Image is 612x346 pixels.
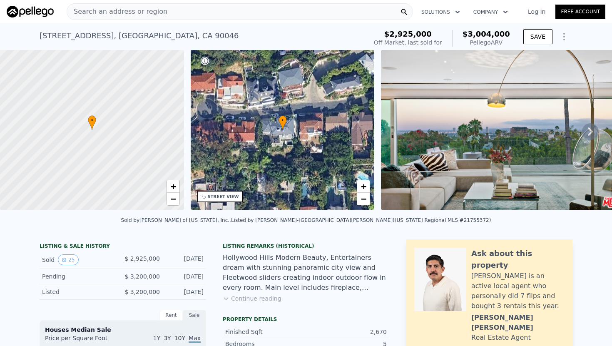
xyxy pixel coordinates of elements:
[183,310,206,321] div: Sale
[167,272,204,281] div: [DATE]
[471,313,564,333] div: [PERSON_NAME] [PERSON_NAME]
[556,28,572,45] button: Show Options
[124,273,160,280] span: $ 3,200,000
[67,7,167,17] span: Search an address or region
[167,288,204,296] div: [DATE]
[357,180,370,193] a: Zoom in
[361,194,366,204] span: −
[361,181,366,192] span: +
[306,328,387,336] div: 2,670
[374,38,442,47] div: Off Market, last sold for
[170,194,176,204] span: −
[42,272,116,281] div: Pending
[223,316,389,323] div: Property details
[471,333,531,343] div: Real Estate Agent
[208,194,239,200] div: STREET VIEW
[88,115,96,130] div: •
[523,29,552,44] button: SAVE
[159,310,183,321] div: Rent
[42,288,116,296] div: Listed
[384,30,432,38] span: $2,925,000
[189,335,201,343] span: Max
[467,5,515,20] button: Company
[7,6,54,17] img: Pellego
[279,115,287,130] div: •
[42,254,116,265] div: Sold
[174,335,185,341] span: 10Y
[167,180,179,193] a: Zoom in
[555,5,605,19] a: Free Account
[58,254,78,265] button: View historical data
[124,255,160,262] span: $ 2,925,000
[164,335,171,341] span: 3Y
[170,181,176,192] span: +
[471,271,564,311] div: [PERSON_NAME] is an active local agent who personally did 7 flips and bought 3 rentals this year.
[223,253,389,293] div: Hollywood Hills Modern Beauty, Entertainers dream with stunning panoramic city view and Fleetwood...
[167,193,179,205] a: Zoom out
[88,117,96,124] span: •
[463,30,510,38] span: $3,004,000
[279,117,287,124] span: •
[153,335,160,341] span: 1Y
[471,248,564,271] div: Ask about this property
[223,294,281,303] button: Continue reading
[124,289,160,295] span: $ 3,200,000
[121,217,231,223] div: Sold by [PERSON_NAME] of [US_STATE], Inc. .
[415,5,467,20] button: Solutions
[40,243,206,251] div: LISTING & SALE HISTORY
[167,254,204,265] div: [DATE]
[45,326,201,334] div: Houses Median Sale
[225,328,306,336] div: Finished Sqft
[223,243,389,249] div: Listing Remarks (Historical)
[463,38,510,47] div: Pellego ARV
[357,193,370,205] a: Zoom out
[231,217,491,223] div: Listed by [PERSON_NAME]-[GEOGRAPHIC_DATA][PERSON_NAME] ([US_STATE] Regional MLS #21755372)
[518,7,555,16] a: Log In
[40,30,239,42] div: [STREET_ADDRESS] , [GEOGRAPHIC_DATA] , CA 90046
